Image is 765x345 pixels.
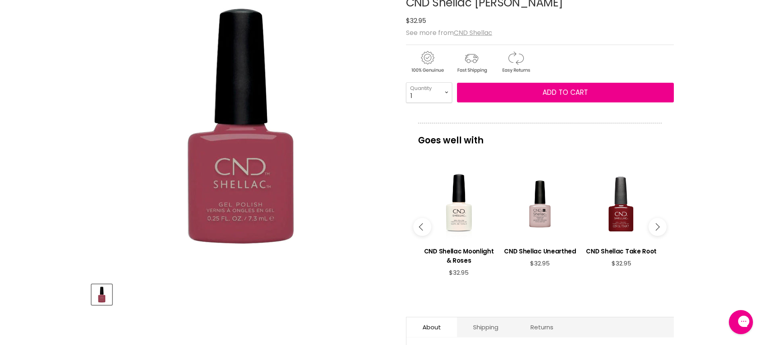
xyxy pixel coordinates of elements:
a: CND Shellac [454,28,492,37]
a: About [406,317,457,337]
a: Returns [514,317,569,337]
span: $32.95 [406,16,426,25]
a: View product:CND Shellac Moonlight & Roses [422,241,495,269]
h3: CND Shellac Take Root [585,247,658,256]
span: $32.95 [449,268,469,277]
span: $32.95 [530,259,550,267]
select: Quantity [406,82,452,102]
iframe: Gorgias live chat messenger [725,307,757,337]
span: See more from [406,28,492,37]
h3: CND Shellac Moonlight & Roses [422,247,495,265]
img: genuine.gif [406,50,449,74]
div: Product thumbnails [90,282,393,305]
img: shipping.gif [450,50,493,74]
button: CND Shellac Rose-Mance [92,284,112,305]
a: Shipping [457,317,514,337]
p: Goes well with [418,123,662,149]
a: View product:CND Shellac Take Root [585,241,658,260]
a: View product:CND Shellac Unearthed [504,241,577,260]
button: Add to cart [457,83,674,103]
img: CND Shellac Rose-Mance [92,285,111,304]
h3: CND Shellac Unearthed [504,247,577,256]
span: $32.95 [612,259,631,267]
span: Add to cart [543,88,588,97]
img: returns.gif [494,50,537,74]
